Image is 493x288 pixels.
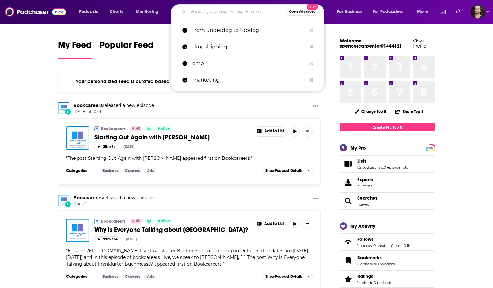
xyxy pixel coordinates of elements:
[94,133,249,141] a: Starting Out Again with [PERSON_NAME]
[131,7,167,17] button: open menu
[413,38,426,49] a: View Profile
[357,273,373,279] span: Ratings
[263,167,313,174] button: ShowPodcast Details
[404,243,413,248] a: 0 lists
[110,7,123,16] span: Charts
[357,236,373,242] span: Follows
[357,255,395,261] a: Bookmarks
[350,223,375,229] div: My Activity
[94,236,120,242] button: 23m 45s
[144,168,157,173] a: Arts
[340,38,401,49] a: Welcome spencercarpenter9144412!
[58,195,69,206] img: Bookcareers
[101,219,126,224] a: Bookcareers
[126,237,137,241] div: [DATE]
[471,5,485,19] button: Show profile menu
[403,243,404,248] span: ,
[136,7,158,16] span: Monitoring
[136,126,140,132] span: 40
[286,8,318,16] button: Open AdvancedNew
[340,174,435,191] a: Exports
[100,168,121,173] a: Business
[357,158,408,164] a: Lists
[289,10,315,13] span: Open Advanced
[340,155,435,173] span: Lists
[99,40,154,54] span: Popular Feed
[177,4,330,19] div: Search podcasts, credits, & more...
[342,256,355,265] a: Bookmarks
[427,145,434,150] a: PRO
[357,280,373,285] a: 1 episode
[105,7,127,17] a: Charts
[307,4,318,10] span: New
[357,177,373,182] span: Exports
[64,108,71,115] div: New Episode
[340,270,435,288] span: Ratings
[171,22,324,39] a: from underdog to topdog
[79,7,98,16] span: Podcasts
[123,144,134,149] div: [DATE]
[73,195,103,201] a: Bookcareers
[391,243,403,248] a: 0 users
[122,168,143,173] a: Careers
[265,274,302,279] span: Show Podcast Details
[373,7,403,16] span: For Podcasters
[357,165,383,170] a: 62 podcast lists
[302,219,313,229] button: Show More Button
[58,40,92,59] a: My Feed
[342,178,355,187] span: Exports
[58,70,321,92] div: Your personalized Feed is curated based on the Podcasts, Creators, Users, and Lists that you Follow.
[376,262,395,266] a: 0 podcasts
[369,7,413,17] button: open menu
[395,105,424,118] button: Share Top 8
[340,252,435,269] span: Bookmarks
[357,158,366,164] span: Lists
[390,243,391,248] span: ,
[66,155,252,161] span: " "
[357,255,382,261] span: Bookmarks
[357,273,392,279] a: Ratings
[342,275,355,284] a: Ratings
[5,6,66,18] a: Podchaser - Follow, Share and Rate Podcasts
[383,165,384,170] span: ,
[58,40,92,54] span: My Feed
[374,280,392,285] a: 0 podcasts
[94,126,99,131] img: Bookcareers
[171,72,324,88] a: marketing
[437,6,448,17] a: Show notifications dropdown
[66,219,89,242] a: Why is Everyone Talking about Frankfurt?
[64,201,71,208] div: New Episode
[357,236,413,242] a: Follows
[73,102,103,108] a: Bookcareers
[357,184,373,188] span: 39 items
[357,202,369,207] a: 1 saved
[130,219,143,224] a: 40
[155,219,172,224] a: Active
[66,248,309,267] span: " "
[73,202,154,207] span: [DATE]
[417,7,428,16] span: More
[58,102,69,114] img: Bookcareers
[75,7,106,17] button: open menu
[264,129,284,134] span: Add to List
[337,7,362,16] span: For Business
[99,40,154,59] a: Popular Feed
[413,7,436,17] button: open menu
[94,144,118,150] button: 25m 7s
[94,219,99,224] img: Bookcareers
[254,127,287,136] button: Show More Button
[265,168,302,173] span: Show Podcast Details
[122,274,143,279] a: Careers
[192,72,307,88] p: marketing
[453,6,463,17] a: Show notifications dropdown
[94,133,210,141] span: Starting Out Again with [PERSON_NAME]
[192,39,307,55] p: dropshipping
[340,123,435,131] a: Create My Top 8
[310,195,321,203] button: Show More Button
[471,5,485,19] span: Logged in as OutlierAudio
